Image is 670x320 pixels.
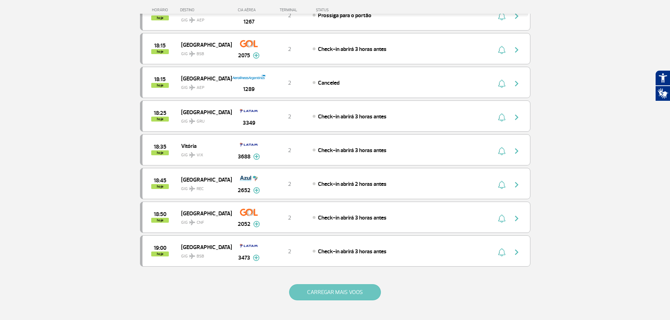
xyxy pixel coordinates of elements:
[238,186,250,195] span: 2652
[197,51,204,57] span: BSB
[151,117,169,122] span: hoje
[180,8,231,12] div: DESTINO
[288,12,291,19] span: 2
[189,17,195,23] img: destiny_airplane.svg
[151,150,169,155] span: hoje
[181,47,226,57] span: GIG
[512,113,521,122] img: seta-direita-painel-voo.svg
[238,152,250,161] span: 3688
[289,284,381,300] button: CARREGAR MAIS VOOS
[181,74,226,83] span: [GEOGRAPHIC_DATA]
[197,220,204,226] span: CNF
[181,182,226,192] span: GIG
[238,51,250,60] span: 2075
[312,8,370,12] div: STATUS
[151,15,169,20] span: hoje
[253,52,260,59] img: mais-info-painel-voo.svg
[253,187,260,194] img: mais-info-painel-voo.svg
[197,253,204,260] span: BSB
[288,248,291,255] span: 2
[151,83,169,88] span: hoje
[318,12,371,19] span: Prossiga para o portão
[243,18,255,26] span: 1267
[288,46,291,53] span: 2
[318,46,387,53] span: Check-in abrirá 3 horas antes
[512,181,521,189] img: seta-direita-painel-voo.svg
[154,111,166,116] span: 2025-10-01 18:25:00
[151,49,169,54] span: hoje
[189,51,195,57] img: destiny_airplane.svg
[238,220,250,228] span: 2052
[181,115,226,125] span: GIG
[498,181,505,189] img: sino-painel-voo.svg
[253,255,260,261] img: mais-info-painel-voo.svg
[151,184,169,189] span: hoje
[512,214,521,223] img: seta-direita-painel-voo.svg
[318,79,339,86] span: Canceled
[154,212,166,217] span: 2025-10-01 18:50:00
[318,248,387,255] span: Check-in abrirá 3 horas antes
[181,175,226,184] span: [GEOGRAPHIC_DATA]
[512,147,521,155] img: seta-direita-painel-voo.svg
[154,144,166,149] span: 2025-10-01 18:35:00
[189,118,195,124] img: destiny_airplane.svg
[253,154,260,160] img: mais-info-painel-voo.svg
[318,214,387,221] span: Check-in abrirá 3 horas antes
[288,181,291,188] span: 2
[318,113,387,120] span: Check-in abrirá 3 horas antes
[154,77,166,82] span: 2025-10-01 18:15:00
[181,249,226,260] span: GIG
[181,209,226,218] span: [GEOGRAPHIC_DATA]
[181,242,226,252] span: [GEOGRAPHIC_DATA]
[243,85,255,93] span: 1289
[498,113,505,122] img: sino-painel-voo.svg
[655,70,670,86] button: Abrir recursos assistivos.
[181,141,226,150] span: Vitória
[197,118,205,125] span: GRU
[498,79,505,88] img: sino-painel-voo.svg
[197,17,204,24] span: AEP
[154,43,166,48] span: 2025-10-01 18:15:00
[267,8,312,12] div: TERMINAL
[197,85,204,91] span: AEP
[142,8,180,12] div: HORÁRIO
[288,79,291,86] span: 2
[181,148,226,158] span: GIG
[189,220,195,225] img: destiny_airplane.svg
[189,152,195,158] img: destiny_airplane.svg
[253,221,260,227] img: mais-info-painel-voo.svg
[243,119,255,127] span: 3349
[189,253,195,259] img: destiny_airplane.svg
[238,254,250,262] span: 3473
[231,8,267,12] div: CIA AÉREA
[655,86,670,101] button: Abrir tradutor de língua de sinais.
[197,152,203,158] span: VIX
[288,113,291,120] span: 2
[181,13,226,24] span: GIG
[512,46,521,54] img: seta-direita-painel-voo.svg
[151,252,169,256] span: hoje
[189,85,195,90] img: destiny_airplane.svg
[151,218,169,223] span: hoje
[655,70,670,101] div: Plugin de acessibilidade da Hand Talk.
[154,178,166,183] span: 2025-10-01 18:45:00
[181,40,226,49] span: [GEOGRAPHIC_DATA]
[288,147,291,154] span: 2
[318,181,387,188] span: Check-in abrirá 2 horas antes
[181,107,226,117] span: [GEOGRAPHIC_DATA]
[498,46,505,54] img: sino-painel-voo.svg
[288,214,291,221] span: 2
[318,147,387,154] span: Check-in abrirá 3 horas antes
[197,186,204,192] span: REC
[181,81,226,91] span: GIG
[181,216,226,226] span: GIG
[512,248,521,256] img: seta-direita-painel-voo.svg
[154,246,166,250] span: 2025-10-01 19:00:00
[189,186,195,191] img: destiny_airplane.svg
[512,79,521,88] img: seta-direita-painel-voo.svg
[498,248,505,256] img: sino-painel-voo.svg
[498,147,505,155] img: sino-painel-voo.svg
[498,214,505,223] img: sino-painel-voo.svg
